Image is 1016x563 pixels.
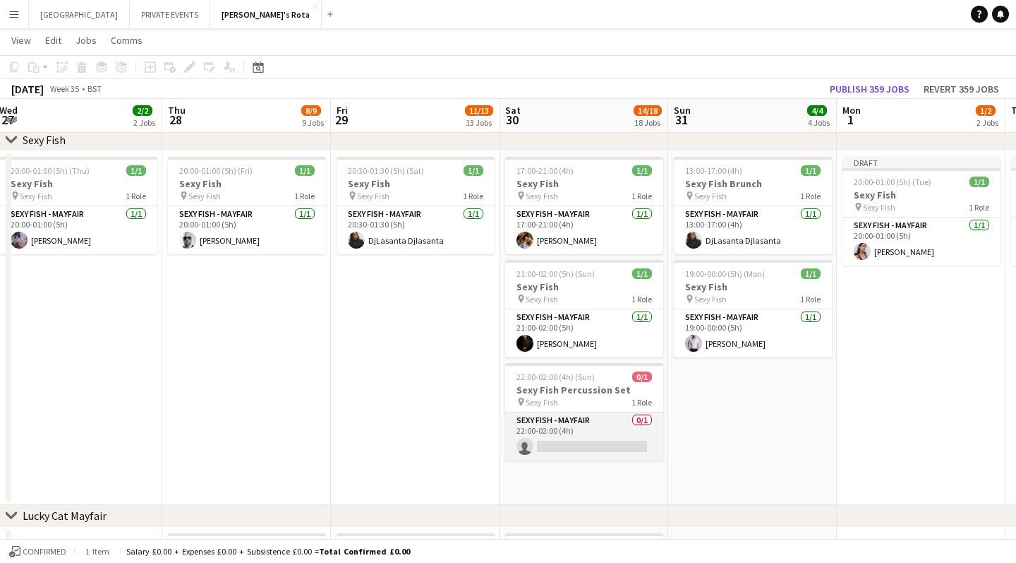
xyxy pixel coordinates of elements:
div: Draft20:00-01:00 (5h) (Tue)1/1Sexy Fish Sexy Fish1 RoleSEXY FISH - MAYFAIR1/120:00-01:00 (5h)[PER... [842,157,1000,266]
span: Comms [111,34,143,47]
span: Sexy Fish [188,191,221,201]
span: 1 Role [294,191,315,201]
span: Edit [45,34,61,47]
span: Thu [168,104,186,117]
h3: Sexy Fish [674,280,832,293]
span: 28 [166,112,186,128]
app-card-role: SEXY FISH - MAYFAIR1/121:00-02:00 (5h)[PERSON_NAME] [505,309,663,357]
span: 0/1 [632,372,652,382]
span: 1 Role [126,191,146,201]
h3: Sexy Fish Brunch [674,177,832,190]
span: 20:00-01:00 (5h) (Fri) [179,165,253,176]
span: 1 Role [969,202,989,213]
a: View [6,31,37,49]
span: View [11,34,31,47]
span: Sexy Fish [526,397,558,408]
span: Sexy Fish [694,191,727,201]
app-job-card: 21:00-02:00 (5h) (Sun)1/1Sexy Fish Sexy Fish1 RoleSEXY FISH - MAYFAIR1/121:00-02:00 (5h)[PERSON_N... [505,260,663,357]
a: Comms [105,31,148,49]
span: Sun [674,104,691,117]
span: Sat [505,104,521,117]
h3: Sexy Fish [168,177,326,190]
span: 13:00-17:00 (4h) [685,165,742,176]
div: Lucky Cat Mayfair [23,509,107,523]
span: 30 [503,112,521,128]
span: Sexy Fish [863,202,895,213]
div: 18 Jobs [634,117,661,128]
app-card-role: SEXY FISH - MAYFAIR0/122:00-02:00 (4h) [505,413,663,461]
div: 2 Jobs [133,117,155,128]
span: 1 Role [631,294,652,304]
span: 1/1 [969,177,989,187]
h3: Sexy Fish [505,280,663,293]
span: 1 Role [463,191,483,201]
span: 21:00-02:00 (5h) (Sun) [516,268,595,279]
div: Salary £0.00 + Expenses £0.00 + Subsistence £0.00 = [126,546,410,557]
div: BST [87,83,102,94]
div: 2 Jobs [976,117,998,128]
span: 1/1 [464,165,483,176]
span: Sexy Fish [357,191,389,201]
span: Week 35 [47,83,82,94]
button: Publish 359 jobs [824,80,915,98]
app-card-role: SEXY FISH - MAYFAIR1/120:00-01:00 (5h)[PERSON_NAME] [168,206,326,254]
div: Sexy Fish [23,133,66,147]
span: 1/1 [801,268,821,279]
span: 20:00-01:00 (5h) (Thu) [11,165,90,176]
span: 1 Role [631,397,652,408]
span: 22:00-02:00 (4h) (Sun) [516,372,595,382]
app-card-role: SEXY FISH - MAYFAIR1/120:30-01:30 (5h)DjLasanta Djlasanta [337,206,495,254]
span: 1/1 [801,165,821,176]
a: Jobs [70,31,102,49]
button: Confirmed [7,544,68,559]
h3: Sexy Fish [842,189,1000,201]
div: 13:00-17:00 (4h)1/1Sexy Fish Brunch Sexy Fish1 RoleSEXY FISH - MAYFAIR1/113:00-17:00 (4h)DjLasant... [674,157,832,254]
span: 1 Role [800,294,821,304]
button: PRIVATE EVENTS [130,1,210,28]
span: 1/1 [295,165,315,176]
span: 1/1 [632,165,652,176]
span: Fri [337,104,348,117]
span: 17:00-21:00 (4h) [516,165,574,176]
app-card-role: SEXY FISH - MAYFAIR1/120:00-01:00 (5h)[PERSON_NAME] [842,218,1000,266]
span: Sexy Fish [694,294,727,304]
app-card-role: SEXY FISH - MAYFAIR1/117:00-21:00 (4h)[PERSON_NAME] [505,206,663,254]
app-job-card: 20:00-01:00 (5h) (Fri)1/1Sexy Fish Sexy Fish1 RoleSEXY FISH - MAYFAIR1/120:00-01:00 (5h)[PERSON_N... [168,157,326,254]
span: Sexy Fish [20,191,52,201]
button: Revert 359 jobs [918,80,1005,98]
app-job-card: 20:30-01:30 (5h) (Sat)1/1Sexy Fish Sexy Fish1 RoleSEXY FISH - MAYFAIR1/120:30-01:30 (5h)DjLasanta... [337,157,495,254]
span: 1/2 [976,105,996,116]
div: [DATE] [11,82,44,96]
h3: Sexy Fish [505,177,663,190]
span: 1 Role [631,191,652,201]
div: 13 Jobs [466,117,492,128]
span: Jobs [75,34,97,47]
span: 2/2 [133,105,152,116]
span: 8/9 [301,105,321,116]
span: Mon [842,104,861,117]
span: 11/13 [465,105,493,116]
span: Total Confirmed £0.00 [319,546,410,557]
span: 19:00-00:00 (5h) (Mon) [685,268,765,279]
span: 1/1 [632,268,652,279]
button: [GEOGRAPHIC_DATA] [29,1,130,28]
span: 20:30-01:30 (5h) (Sat) [348,165,424,176]
app-card-role: SEXY FISH - MAYFAIR1/113:00-17:00 (4h)DjLasanta Djlasanta [674,206,832,254]
app-job-card: 22:00-02:00 (4h) (Sun)0/1Sexy Fish Percussion Set Sexy Fish1 RoleSEXY FISH - MAYFAIR0/122:00-02:0... [505,363,663,461]
span: 14/18 [634,105,662,116]
h3: Sexy Fish Percussion Set [505,384,663,396]
div: 9 Jobs [302,117,324,128]
span: 1/1 [126,165,146,176]
span: 1 Role [800,191,821,201]
app-job-card: 17:00-21:00 (4h)1/1Sexy Fish Sexy Fish1 RoleSEXY FISH - MAYFAIR1/117:00-21:00 (4h)[PERSON_NAME] [505,157,663,254]
h3: Sexy Fish [337,177,495,190]
span: 31 [672,112,691,128]
app-card-role: SEXY FISH - MAYFAIR1/119:00-00:00 (5h)[PERSON_NAME] [674,309,832,357]
div: Draft [842,157,1000,168]
span: 29 [334,112,348,128]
